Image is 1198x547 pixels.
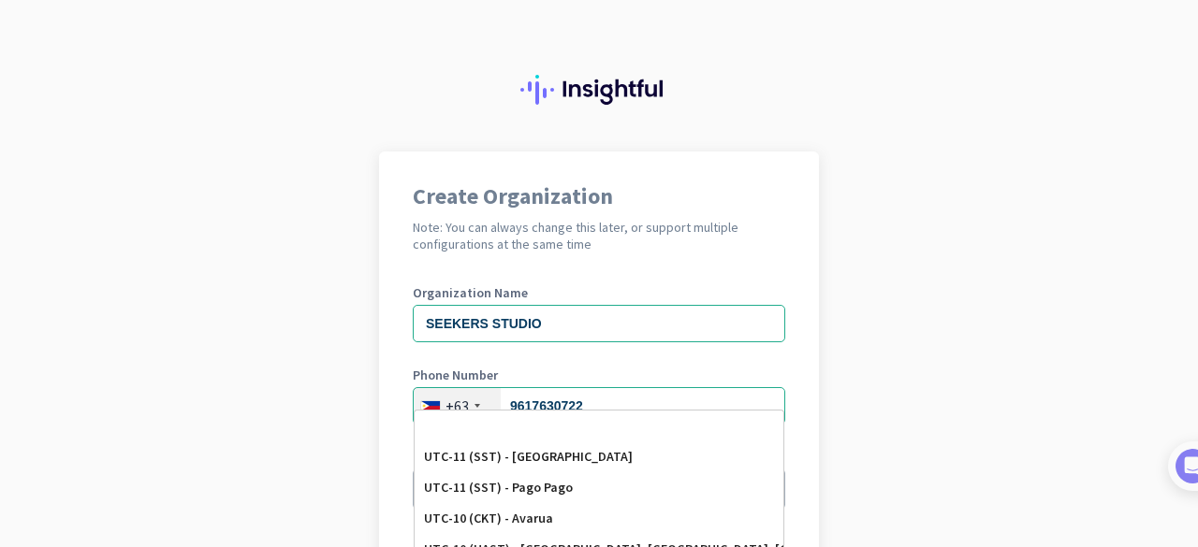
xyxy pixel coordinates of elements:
[446,396,469,415] div: +63
[413,533,785,546] label: Organization Size (Optional)
[424,511,774,526] div: UTC-10 (CKT) - Avarua
[520,75,678,105] img: Insightful
[413,305,785,342] input: What is the name of your organization?
[413,451,549,464] label: Organization language
[413,286,785,299] label: Organization Name
[413,387,785,425] input: 2 3234 5678
[413,185,785,208] h1: Create Organization
[424,449,774,465] div: UTC-11 (SST) - [GEOGRAPHIC_DATA]
[413,368,785,381] label: Phone Number
[424,480,774,496] div: UTC-11 (SST) - Pago Pago
[413,219,785,252] h2: Note: You can always change this later, or support multiple configurations at the same time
